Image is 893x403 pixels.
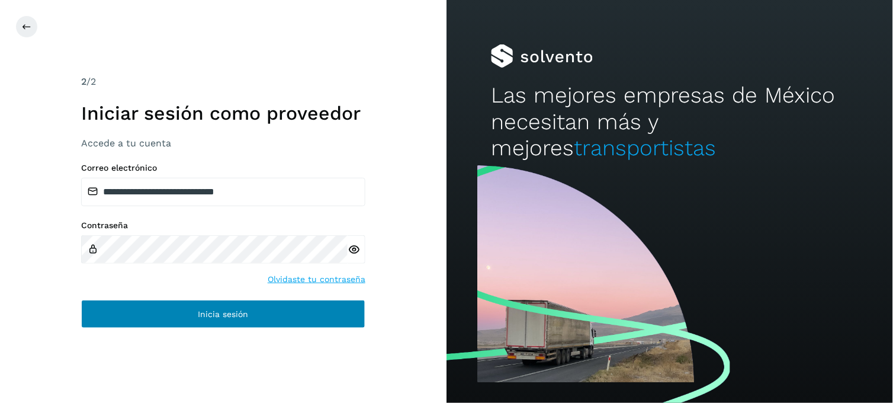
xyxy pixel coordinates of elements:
h3: Accede a tu cuenta [81,137,365,149]
span: Inicia sesión [198,310,249,318]
span: transportistas [574,135,716,161]
h1: Iniciar sesión como proveedor [81,102,365,124]
a: Olvidaste tu contraseña [268,273,365,286]
button: Inicia sesión [81,300,365,328]
label: Contraseña [81,220,365,231]
label: Correo electrónico [81,163,365,173]
div: /2 [81,75,365,89]
span: 2 [81,76,86,87]
h2: Las mejores empresas de México necesitan más y mejores [491,82,848,161]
